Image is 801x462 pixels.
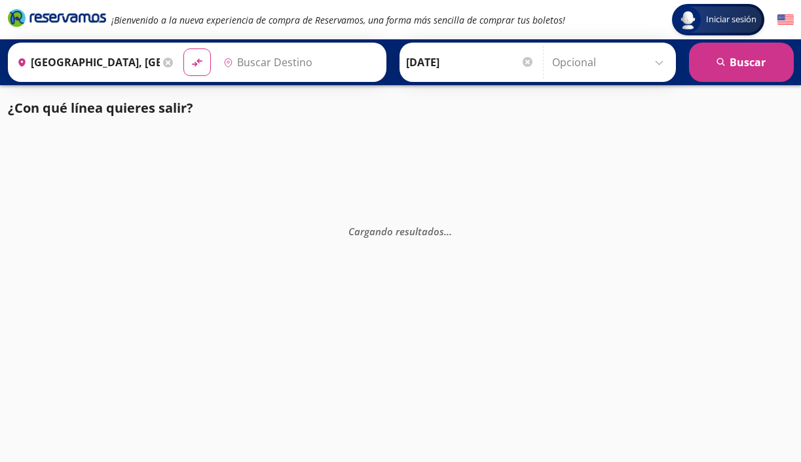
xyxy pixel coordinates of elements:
[447,224,449,237] span: .
[12,46,160,79] input: Buscar Origen
[701,13,762,26] span: Iniciar sesión
[406,46,534,79] input: Elegir Fecha
[8,8,106,31] a: Brand Logo
[777,12,794,28] button: English
[8,8,106,28] i: Brand Logo
[449,224,452,237] span: .
[552,46,669,79] input: Opcional
[689,43,794,82] button: Buscar
[218,46,379,79] input: Buscar Destino
[348,224,452,237] em: Cargando resultados
[111,14,565,26] em: ¡Bienvenido a la nueva experiencia de compra de Reservamos, una forma más sencilla de comprar tus...
[8,98,193,118] p: ¿Con qué línea quieres salir?
[444,224,447,237] span: .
